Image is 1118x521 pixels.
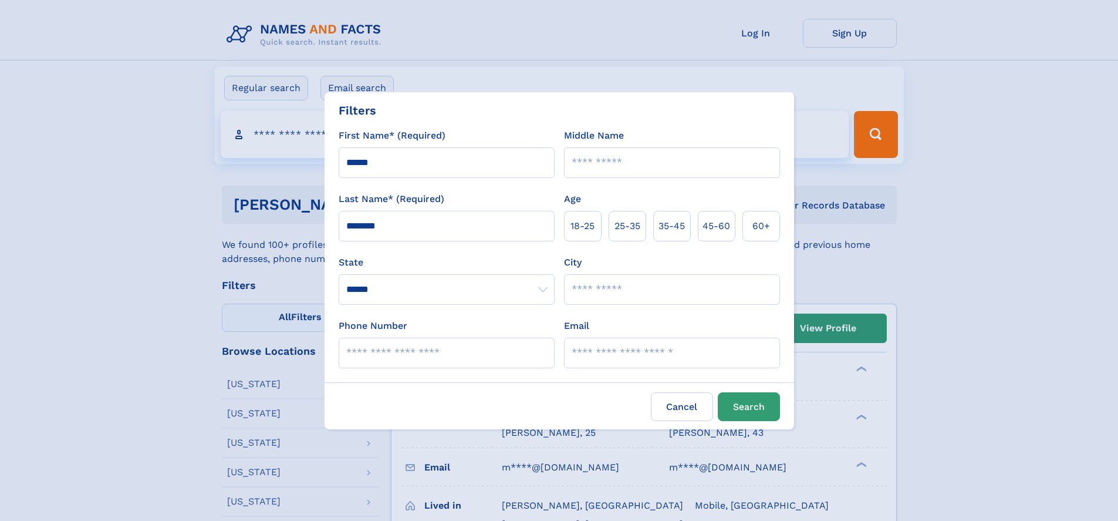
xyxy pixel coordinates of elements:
[658,219,685,233] span: 35‑45
[339,256,555,270] label: State
[752,219,770,233] span: 60+
[339,319,407,333] label: Phone Number
[339,192,444,206] label: Last Name* (Required)
[339,102,376,119] div: Filters
[564,192,581,206] label: Age
[339,129,445,143] label: First Name* (Required)
[651,392,713,421] label: Cancel
[614,219,640,233] span: 25‑35
[718,392,780,421] button: Search
[570,219,595,233] span: 18‑25
[702,219,730,233] span: 45‑60
[564,319,589,333] label: Email
[564,129,624,143] label: Middle Name
[564,256,582,270] label: City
